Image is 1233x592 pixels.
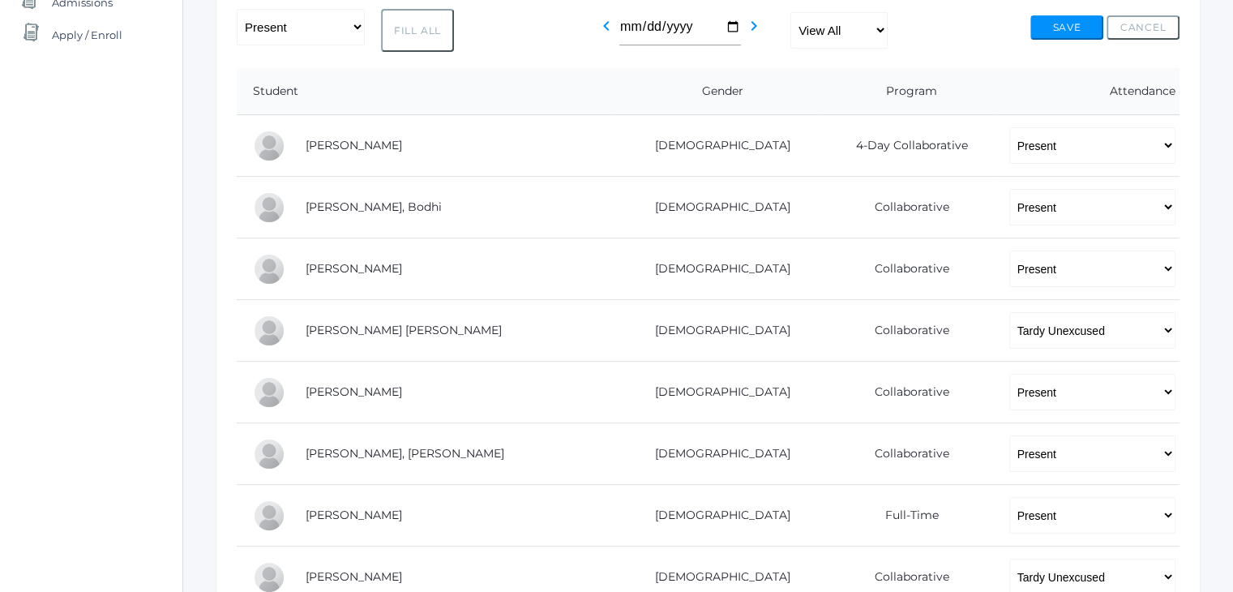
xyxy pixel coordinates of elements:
[1107,15,1179,40] button: Cancel
[819,300,993,362] td: Collaborative
[744,24,764,39] a: chevron_right
[306,199,442,214] a: [PERSON_NAME], Bodhi
[306,508,402,522] a: [PERSON_NAME]
[253,376,285,409] div: William Hamilton
[819,177,993,238] td: Collaborative
[253,500,285,532] div: Hannah Hrehniy
[237,68,614,115] th: Student
[52,19,122,51] span: Apply / Enroll
[381,9,454,52] button: Fill All
[306,261,402,276] a: [PERSON_NAME]
[253,438,285,470] div: Stone Haynes
[819,485,993,547] td: Full-Time
[597,16,616,36] i: chevron_left
[597,24,616,39] a: chevron_left
[993,68,1179,115] th: Attendance
[253,130,285,162] div: Maia Canan
[614,68,819,115] th: Gender
[306,446,504,461] a: [PERSON_NAME], [PERSON_NAME]
[614,115,819,177] td: [DEMOGRAPHIC_DATA]
[819,115,993,177] td: 4-Day Collaborative
[253,315,285,347] div: Annie Grace Gregg
[306,138,402,152] a: [PERSON_NAME]
[306,323,502,337] a: [PERSON_NAME] [PERSON_NAME]
[819,362,993,423] td: Collaborative
[744,16,764,36] i: chevron_right
[306,569,402,584] a: [PERSON_NAME]
[819,423,993,485] td: Collaborative
[306,384,402,399] a: [PERSON_NAME]
[1030,15,1103,40] button: Save
[614,177,819,238] td: [DEMOGRAPHIC_DATA]
[253,253,285,285] div: Charles Fox
[614,300,819,362] td: [DEMOGRAPHIC_DATA]
[614,362,819,423] td: [DEMOGRAPHIC_DATA]
[614,238,819,300] td: [DEMOGRAPHIC_DATA]
[819,238,993,300] td: Collaborative
[614,423,819,485] td: [DEMOGRAPHIC_DATA]
[614,485,819,547] td: [DEMOGRAPHIC_DATA]
[819,68,993,115] th: Program
[253,191,285,224] div: Bodhi Dreher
